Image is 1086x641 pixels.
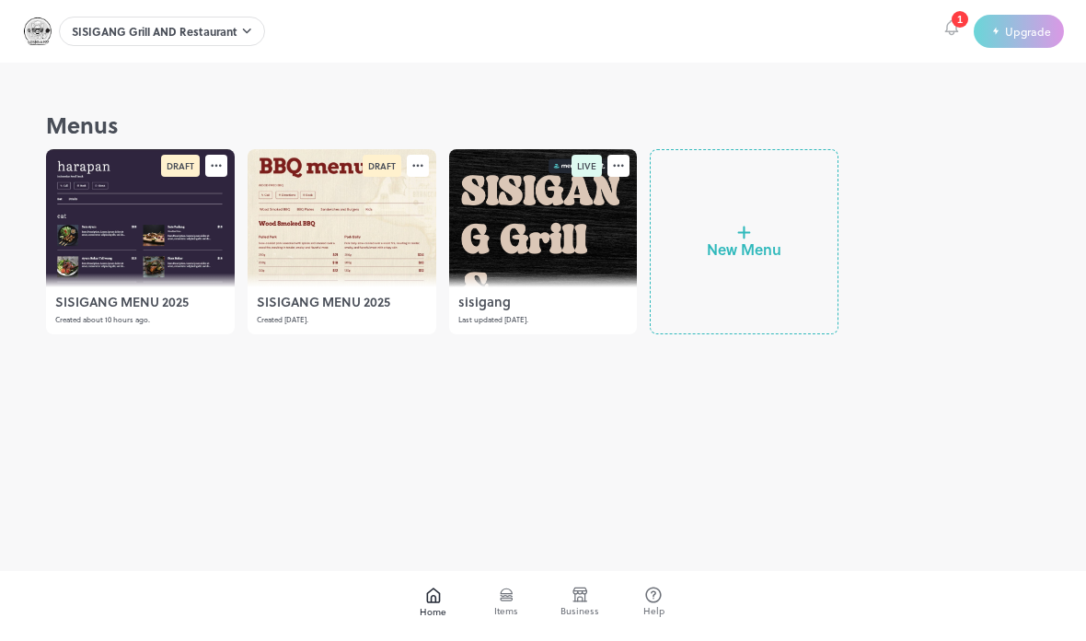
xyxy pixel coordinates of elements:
div: DRAFT [363,155,401,177]
span: Upgrade [1005,24,1051,39]
p: sisigang [458,293,629,311]
div: 1 [952,11,968,28]
span: Business [560,604,599,618]
span: Items [494,604,518,618]
span: New Menu [698,240,791,259]
img: ALm5wu3bMGwaUeVG5XVh4AVhXW-c-a6sycqRysYA8A6o=s96-c [22,16,53,47]
p: Created about 10 hours ago. [55,314,225,325]
p: SISIGANG MENU 2025 [257,293,427,311]
div: DRAFT [161,155,200,177]
p: Last updated [DATE]. [458,314,629,325]
p: SISIGANG MENU 2025 [55,293,225,311]
div: Menus [46,109,1040,142]
span: Home [420,605,446,619]
div: LIVE [572,155,602,177]
span: Help [643,604,664,618]
p: Created [DATE]. [257,314,427,325]
div: Notifications [935,11,968,52]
